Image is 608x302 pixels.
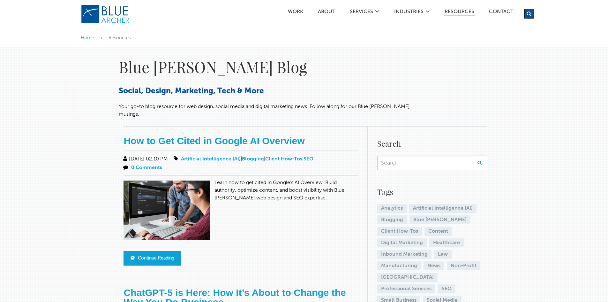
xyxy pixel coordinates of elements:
[81,4,130,24] img: Blue Archer Logo
[122,157,168,162] span: [DATE] 02:10 PM
[394,9,424,16] a: Industries
[377,261,421,270] a: Manufacturing
[377,238,427,247] a: Digital Marketing
[119,57,412,77] h1: Blue [PERSON_NAME] Blog
[81,35,94,40] a: Home
[181,157,241,162] a: Artificial Intelligence (AI)
[304,157,313,162] a: SEO
[124,179,358,202] p: Learn how to get cited in Google’s AI Overview. Build authority, optimize content, and boost visi...
[172,157,313,162] span: | | |
[265,157,302,162] a: Client How-Tos
[377,273,438,282] a: [GEOGRAPHIC_DATA]
[424,227,452,236] a: Content
[242,157,264,162] a: Blogging
[377,215,407,224] a: Blogging
[119,86,412,97] h3: Social, Design, Marketing, Tech & More
[349,9,373,16] a: SERVICES
[124,136,304,146] a: How to Get Cited in Google AI Overview
[109,35,131,40] span: Resources
[489,9,514,16] a: Contact
[377,284,435,293] a: Professional Services
[434,250,452,259] a: Law
[377,186,487,197] h4: Tags
[409,215,470,224] a: Blue [PERSON_NAME]
[119,103,412,118] p: Your go-to blog resource for web design, social media and digital marketing news. Follow along fo...
[124,181,214,244] img: 2 professionals looking at a computer that shows Google SERP result for How to Get Cited in Googl...
[409,204,477,213] a: Artificial Intelligence (AI)
[444,9,475,16] a: Resources
[429,238,464,247] a: Healthcare
[377,204,407,213] a: Analytics
[124,251,181,266] a: Continue Reading
[377,138,487,149] h4: Search
[438,284,455,293] a: SEO
[288,9,304,16] a: Work
[377,250,432,259] a: Inbound Marketing
[318,9,335,16] a: ABOUT
[377,156,473,170] input: Search
[131,165,162,170] a: 0 Comments
[447,261,480,270] a: Non-Profit
[377,227,422,236] a: Client How-Tos
[424,261,444,270] a: News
